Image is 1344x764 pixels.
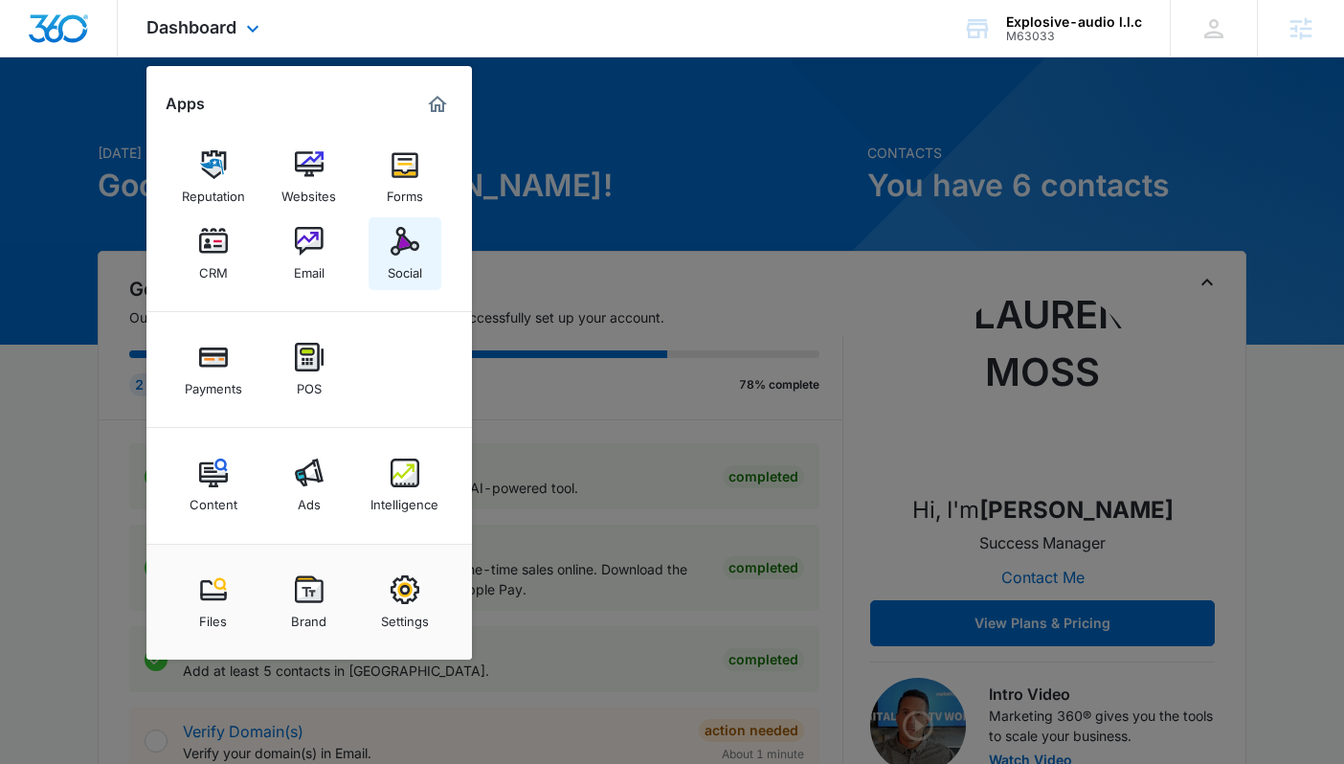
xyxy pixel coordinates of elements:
[54,31,94,46] div: v 4.0.25
[273,217,346,290] a: Email
[177,566,250,639] a: Files
[422,89,453,120] a: Marketing 360® Dashboard
[185,371,242,396] div: Payments
[291,604,326,629] div: Brand
[388,256,422,281] div: Social
[281,179,336,204] div: Websites
[369,217,441,290] a: Social
[294,256,325,281] div: Email
[298,487,321,512] div: Ads
[177,217,250,290] a: CRM
[182,179,245,204] div: Reputation
[381,604,429,629] div: Settings
[273,333,346,406] a: POS
[1006,30,1142,43] div: account id
[199,604,227,629] div: Files
[31,50,46,65] img: website_grey.svg
[31,31,46,46] img: logo_orange.svg
[73,113,171,125] div: Domain Overview
[50,50,211,65] div: Domain: [DOMAIN_NAME]
[190,487,237,512] div: Content
[273,141,346,213] a: Websites
[212,113,323,125] div: Keywords by Traffic
[177,449,250,522] a: Content
[297,371,322,396] div: POS
[273,449,346,522] a: Ads
[177,141,250,213] a: Reputation
[369,566,441,639] a: Settings
[177,333,250,406] a: Payments
[166,95,205,113] h2: Apps
[146,17,236,37] span: Dashboard
[387,179,423,204] div: Forms
[369,449,441,522] a: Intelligence
[190,111,206,126] img: tab_keywords_by_traffic_grey.svg
[52,111,67,126] img: tab_domain_overview_orange.svg
[370,487,438,512] div: Intelligence
[273,566,346,639] a: Brand
[1006,14,1142,30] div: account name
[199,256,228,281] div: CRM
[369,141,441,213] a: Forms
